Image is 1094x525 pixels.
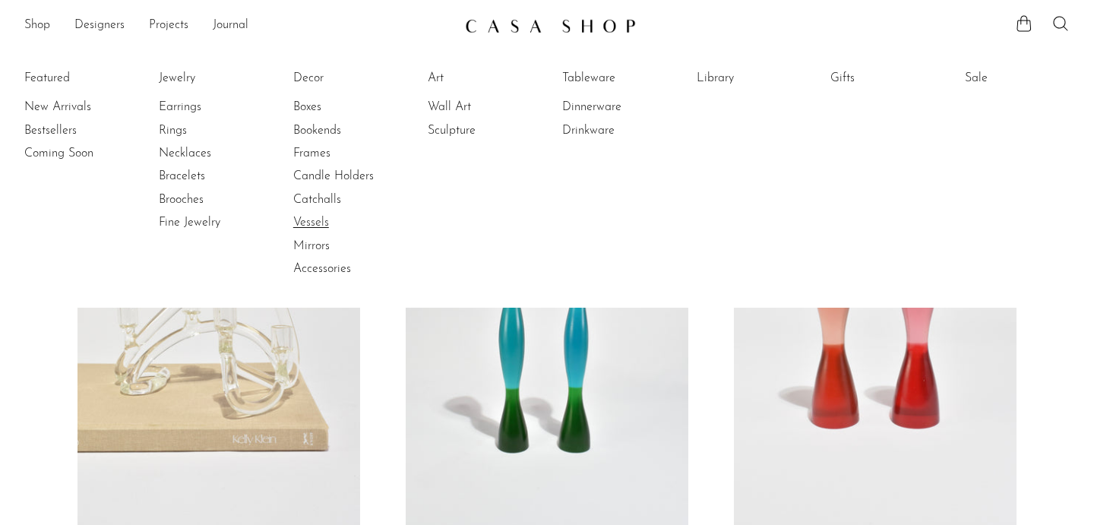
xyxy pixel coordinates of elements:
a: Accessories [293,261,407,277]
a: Projects [149,16,188,36]
a: Necklaces [159,145,273,162]
a: Bracelets [159,168,273,185]
nav: Desktop navigation [24,13,453,39]
ul: Decor [293,67,407,281]
a: Jewelry [159,70,273,87]
ul: Gifts [830,67,944,96]
ul: Art [428,67,542,142]
a: Vessels [293,214,407,231]
ul: Sale [965,67,1079,96]
ul: Library [697,67,811,96]
ul: Jewelry [159,67,273,235]
a: Fine Jewelry [159,214,273,231]
a: Shop [24,16,50,36]
a: Journal [213,16,248,36]
a: Brooches [159,191,273,208]
a: Gifts [830,70,944,87]
a: New Arrivals [24,99,138,115]
a: Frames [293,145,407,162]
a: Sculpture [428,122,542,139]
a: Decor [293,70,407,87]
a: Earrings [159,99,273,115]
a: Art [428,70,542,87]
a: Library [697,70,811,87]
a: Tableware [562,70,676,87]
ul: Tableware [562,67,676,142]
a: Mirrors [293,238,407,255]
a: Candle Holders [293,168,407,185]
a: Wall Art [428,99,542,115]
a: Rings [159,122,273,139]
ul: NEW HEADER MENU [24,13,453,39]
ul: Featured [24,96,138,165]
a: Dinnerware [562,99,676,115]
a: Coming Soon [24,145,138,162]
a: Boxes [293,99,407,115]
a: Designers [74,16,125,36]
a: Bookends [293,122,407,139]
a: Bestsellers [24,122,138,139]
a: Drinkware [562,122,676,139]
a: Catchalls [293,191,407,208]
a: Sale [965,70,1079,87]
